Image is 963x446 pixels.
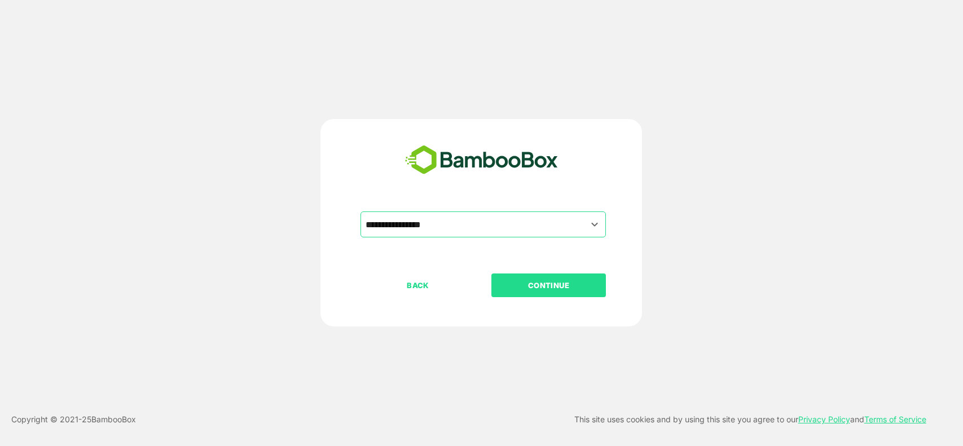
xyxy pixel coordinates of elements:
[798,414,850,424] a: Privacy Policy
[399,142,564,179] img: bamboobox
[864,414,926,424] a: Terms of Service
[574,413,926,426] p: This site uses cookies and by using this site you agree to our and
[587,217,602,232] button: Open
[493,279,605,292] p: CONTINUE
[11,413,136,426] p: Copyright © 2021- 25 BambooBox
[362,279,474,292] p: BACK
